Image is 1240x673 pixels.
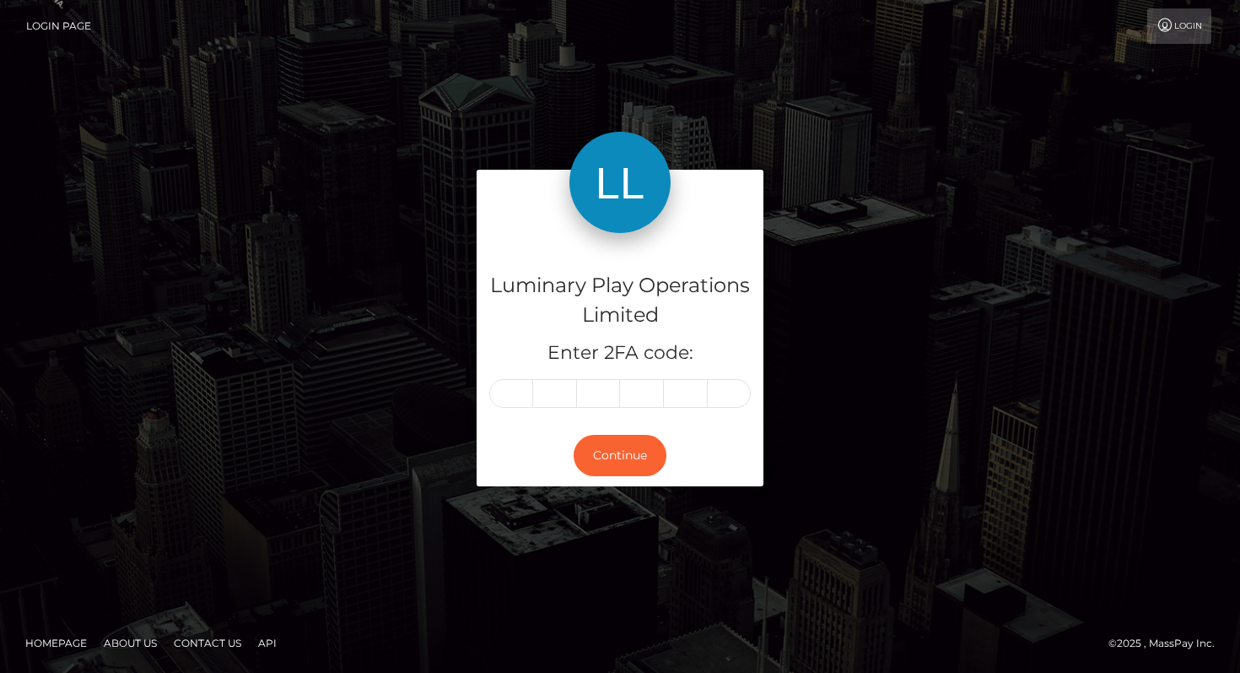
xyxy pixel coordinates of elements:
img: Luminary Play Operations Limited [569,132,671,233]
h4: Luminary Play Operations Limited [489,271,751,330]
a: API [251,630,283,656]
a: Homepage [19,630,94,656]
div: © 2025 , MassPay Inc. [1108,634,1227,653]
a: Login Page [26,8,91,44]
a: Login [1147,8,1211,44]
button: Continue [574,435,666,476]
a: Contact Us [167,630,248,656]
a: About Us [97,630,164,656]
h5: Enter 2FA code: [489,340,751,366]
